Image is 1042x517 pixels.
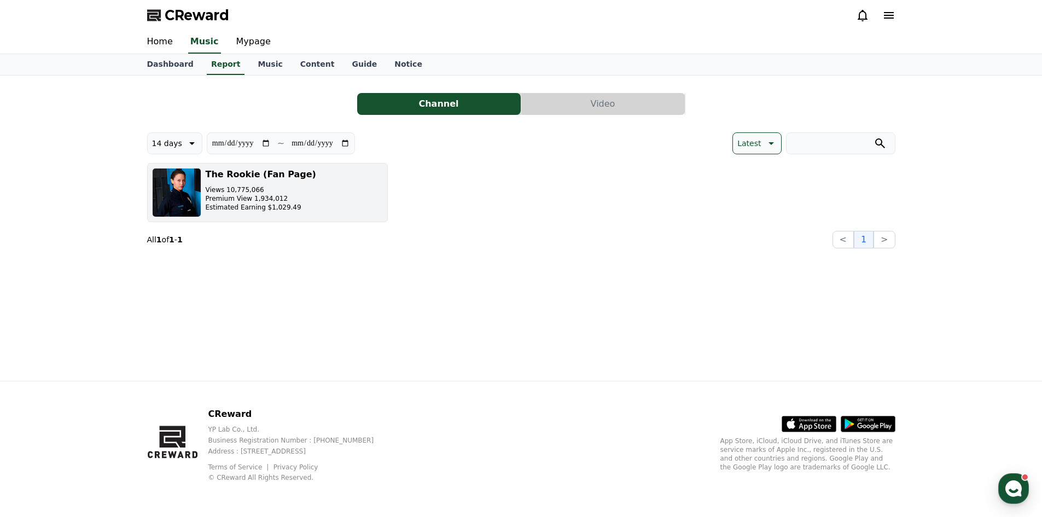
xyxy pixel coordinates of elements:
[147,234,183,245] p: All of -
[874,231,895,248] button: >
[521,93,685,115] button: Video
[208,473,391,482] p: © CReward All Rights Reserved.
[208,425,391,434] p: YP Lab Co., Ltd.
[206,168,316,181] h3: The Rookie (Fan Page)
[206,185,316,194] p: Views 10,775,066
[208,447,391,456] p: Address : [STREET_ADDRESS]
[72,347,141,374] a: Messages
[147,132,202,154] button: 14 days
[91,364,123,373] span: Messages
[156,235,162,244] strong: 1
[732,132,781,154] button: Latest
[273,463,318,471] a: Privacy Policy
[169,235,174,244] strong: 1
[147,7,229,24] a: CReward
[249,54,291,75] a: Music
[208,436,391,445] p: Business Registration Number : [PHONE_NUMBER]
[3,347,72,374] a: Home
[177,235,183,244] strong: 1
[188,31,221,54] a: Music
[357,93,521,115] button: Channel
[138,31,182,54] a: Home
[206,194,316,203] p: Premium View 1,934,012
[165,7,229,24] span: CReward
[833,231,854,248] button: <
[138,54,202,75] a: Dashboard
[207,54,245,75] a: Report
[737,136,761,151] p: Latest
[854,231,874,248] button: 1
[208,408,391,421] p: CReward
[162,363,189,372] span: Settings
[206,203,316,212] p: Estimated Earning $1,029.49
[343,54,386,75] a: Guide
[152,136,182,151] p: 14 days
[208,463,270,471] a: Terms of Service
[141,347,210,374] a: Settings
[386,54,431,75] a: Notice
[152,168,201,217] img: The Rookie (Fan Page)
[228,31,280,54] a: Mypage
[147,163,388,222] button: The Rookie (Fan Page) Views 10,775,066 Premium View 1,934,012 Estimated Earning $1,029.49
[277,137,284,150] p: ~
[28,363,47,372] span: Home
[720,437,895,472] p: App Store, iCloud, iCloud Drive, and iTunes Store are service marks of Apple Inc., registered in ...
[292,54,344,75] a: Content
